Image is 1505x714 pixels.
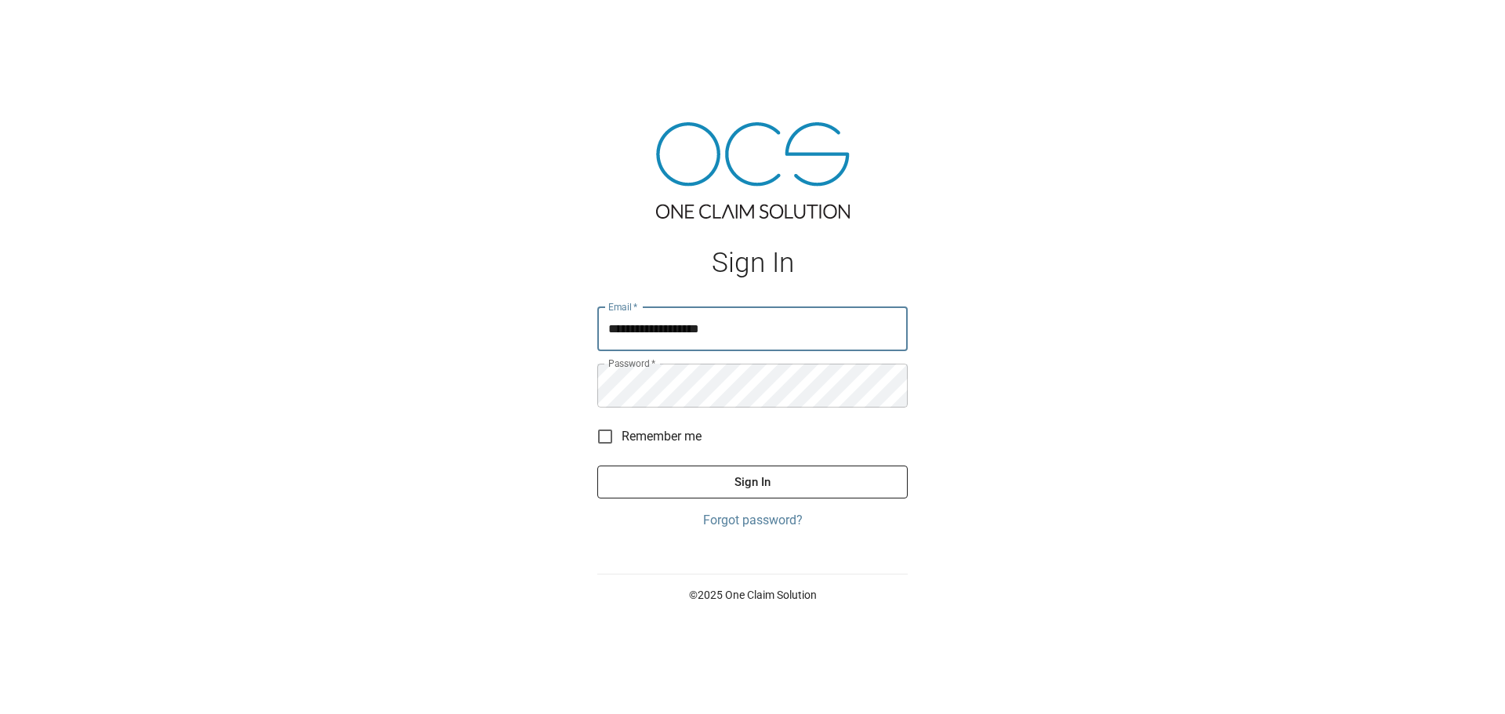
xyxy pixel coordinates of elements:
h1: Sign In [597,247,908,279]
a: Forgot password? [597,511,908,530]
span: Remember me [622,427,702,446]
p: © 2025 One Claim Solution [597,587,908,603]
button: Sign In [597,466,908,498]
label: Email [608,300,638,314]
label: Password [608,357,655,370]
img: ocs-logo-white-transparent.png [19,9,82,41]
img: ocs-logo-tra.png [656,122,850,219]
